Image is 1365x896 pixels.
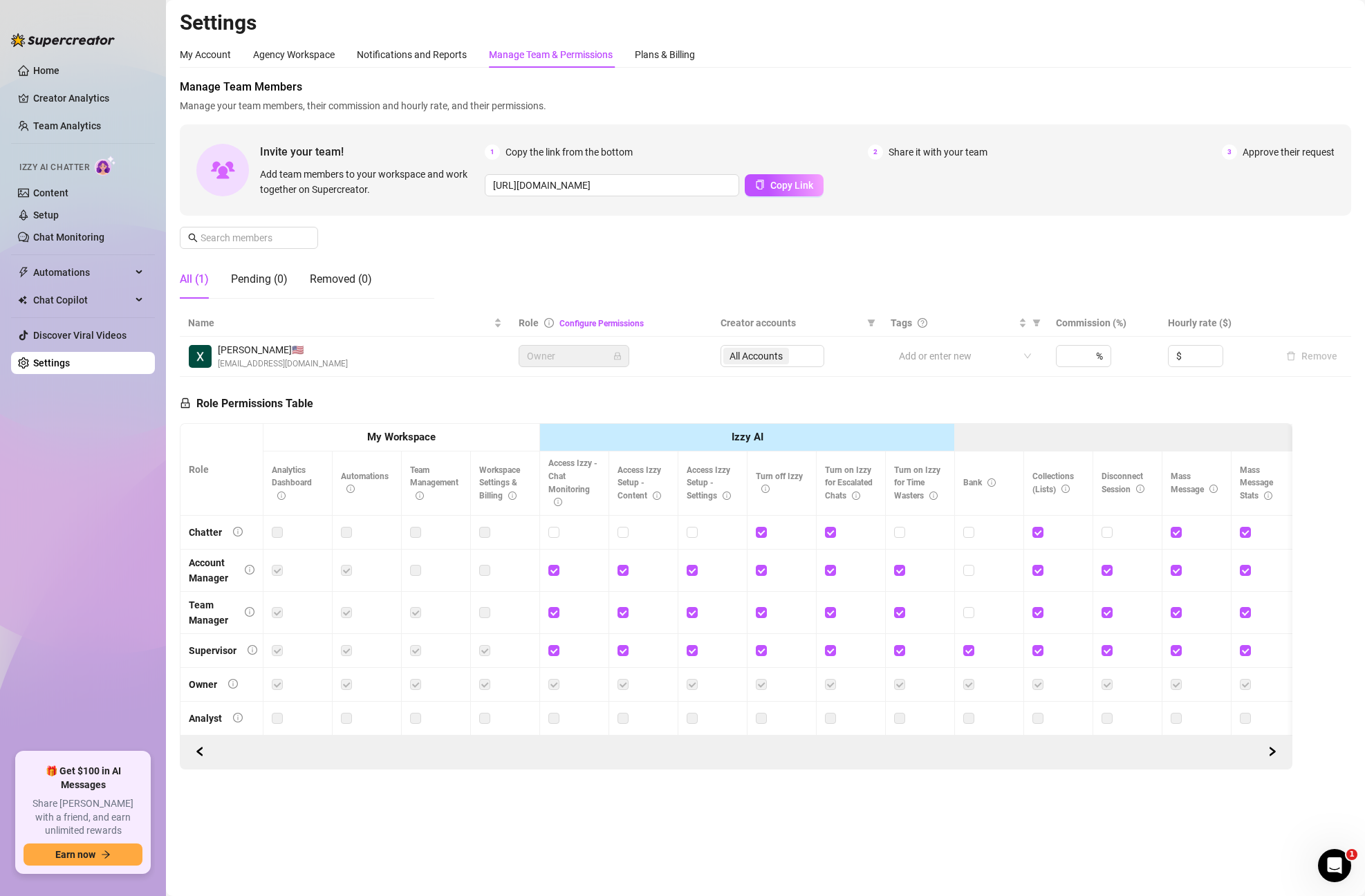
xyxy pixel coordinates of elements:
[770,180,813,191] span: Copy Link
[357,47,467,62] div: Notifications and Reports
[33,65,59,76] a: Home
[55,849,95,860] span: Earn now
[277,492,286,500] span: info-circle
[33,330,127,341] a: Discover Viral Videos
[24,797,142,838] span: Share [PERSON_NAME] with a friend, and earn unlimited rewards
[918,318,927,328] span: question-circle
[761,485,770,493] span: info-circle
[195,747,205,756] span: left
[1160,310,1272,337] th: Hourly rate ($)
[272,465,312,501] span: Analytics Dashboard
[755,180,765,189] span: copy
[1032,472,1074,494] span: Collections (Lists)
[33,209,59,221] a: Setup
[617,465,661,501] span: Access Izzy Setup - Content
[33,289,131,311] span: Chat Copilot
[253,47,335,62] div: Agency Workspace
[33,261,131,283] span: Automations
[1243,144,1335,160] span: Approve their request
[868,144,883,160] span: 2
[346,485,355,493] span: info-circle
[756,472,803,494] span: Turn off Izzy
[341,472,389,494] span: Automations
[218,342,348,357] span: [PERSON_NAME] 🇺🇸
[1267,747,1277,756] span: right
[218,357,348,371] span: [EMAIL_ADDRESS][DOMAIN_NAME]
[1240,465,1273,501] span: Mass Message Stats
[245,607,254,617] span: info-circle
[1222,144,1237,160] span: 3
[489,47,613,62] div: Manage Team & Permissions
[180,98,1351,113] span: Manage your team members, their commission and hourly rate, and their permissions.
[732,431,763,443] strong: Izzy AI
[180,395,313,412] h5: Role Permissions Table
[101,850,111,859] span: arrow-right
[721,315,862,330] span: Creator accounts
[260,167,479,197] span: Add team members to your workspace and work together on Supercreator.
[201,230,299,245] input: Search members
[505,144,633,160] span: Copy the link from the bottom
[867,319,875,327] span: filter
[1171,472,1218,494] span: Mass Message
[1048,310,1160,337] th: Commission (%)
[613,352,622,360] span: lock
[33,87,144,109] a: Creator Analytics
[687,465,731,501] span: Access Izzy Setup - Settings
[508,492,517,500] span: info-circle
[416,492,424,500] span: info-circle
[248,645,257,655] span: info-circle
[635,47,695,62] div: Plans & Billing
[24,765,142,792] span: 🎁 Get $100 in AI Messages
[189,525,222,540] div: Chatter
[1318,849,1351,882] iframe: Intercom live chat
[653,492,661,500] span: info-circle
[825,465,873,501] span: Turn on Izzy for Escalated Chats
[929,492,938,500] span: info-circle
[485,144,500,160] span: 1
[963,478,996,487] span: Bank
[260,143,485,160] span: Invite your team!
[519,317,539,328] span: Role
[11,33,115,47] img: logo-BBDzfeDw.svg
[189,741,211,763] button: Scroll Forward
[189,677,217,692] div: Owner
[245,565,254,575] span: info-circle
[231,271,288,288] div: Pending (0)
[180,271,209,288] div: All (1)
[33,187,68,198] a: Content
[180,310,510,337] th: Name
[723,492,731,500] span: info-circle
[891,315,912,330] span: Tags
[189,643,236,658] div: Supervisor
[18,267,29,278] span: thunderbolt
[889,144,987,160] span: Share it with your team
[864,312,878,333] span: filter
[228,679,238,689] span: info-circle
[987,478,996,487] span: info-circle
[479,465,520,501] span: Workspace Settings & Billing
[548,458,597,507] span: Access Izzy - Chat Monitoring
[410,465,458,501] span: Team Management
[95,156,116,176] img: AI Chatter
[1264,492,1272,500] span: info-circle
[1261,741,1283,763] button: Scroll Backward
[189,345,212,368] img: Xena Kai
[33,357,70,368] a: Settings
[19,161,89,174] span: Izzy AI Chatter
[189,597,234,628] div: Team Manager
[1030,312,1043,333] span: filter
[554,498,562,506] span: info-circle
[852,492,860,500] span: info-circle
[1061,485,1070,493] span: info-circle
[188,315,491,330] span: Name
[24,843,142,866] button: Earn nowarrow-right
[1281,348,1343,364] button: Remove
[189,555,234,586] div: Account Manager
[180,424,263,516] th: Role
[310,271,372,288] div: Removed (0)
[1209,485,1218,493] span: info-circle
[1346,849,1357,860] span: 1
[367,431,436,443] strong: My Workspace
[180,47,231,62] div: My Account
[1102,472,1144,494] span: Disconnect Session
